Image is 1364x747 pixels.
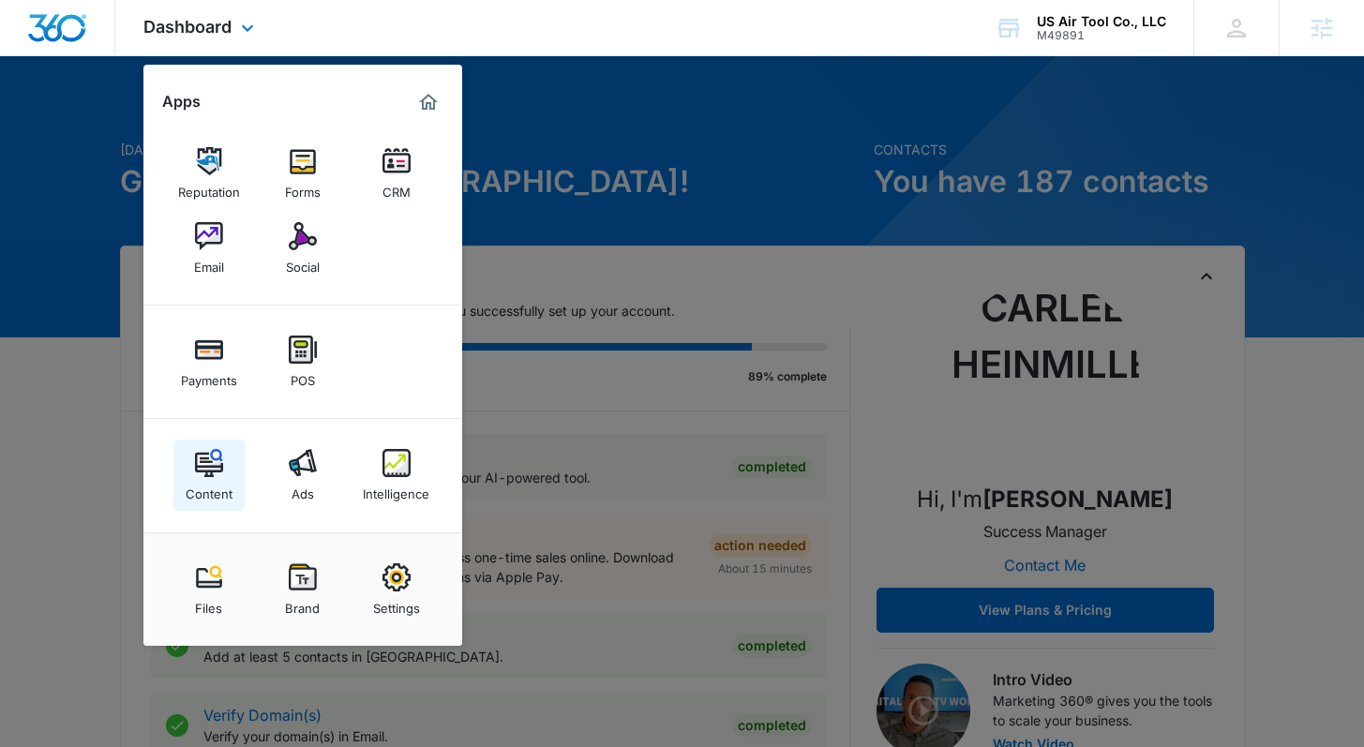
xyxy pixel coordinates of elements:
[173,213,245,284] a: Email
[361,554,432,625] a: Settings
[285,175,321,200] div: Forms
[1037,14,1166,29] div: account name
[361,138,432,209] a: CRM
[194,250,224,275] div: Email
[51,109,66,124] img: tab_domain_overview_orange.svg
[173,440,245,511] a: Content
[52,30,92,45] div: v 4.0.25
[267,554,338,625] a: Brand
[173,138,245,209] a: Reputation
[173,554,245,625] a: Files
[373,591,420,616] div: Settings
[267,138,338,209] a: Forms
[49,49,206,64] div: Domain: [DOMAIN_NAME]
[267,213,338,284] a: Social
[71,111,168,123] div: Domain Overview
[292,477,314,501] div: Ads
[1037,29,1166,42] div: account id
[413,87,443,117] a: Marketing 360® Dashboard
[195,591,222,616] div: Files
[382,175,411,200] div: CRM
[286,250,320,275] div: Social
[143,17,232,37] span: Dashboard
[361,440,432,511] a: Intelligence
[173,326,245,397] a: Payments
[363,477,429,501] div: Intelligence
[186,477,232,501] div: Content
[267,326,338,397] a: POS
[162,93,201,111] h2: Apps
[181,364,237,388] div: Payments
[178,175,240,200] div: Reputation
[30,30,45,45] img: logo_orange.svg
[285,591,320,616] div: Brand
[187,109,202,124] img: tab_keywords_by_traffic_grey.svg
[267,440,338,511] a: Ads
[291,364,315,388] div: POS
[207,111,316,123] div: Keywords by Traffic
[30,49,45,64] img: website_grey.svg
